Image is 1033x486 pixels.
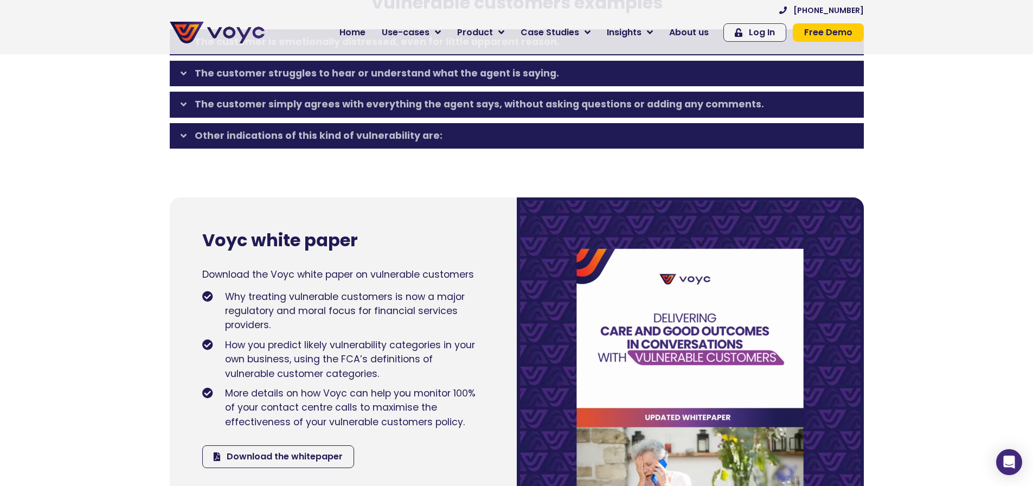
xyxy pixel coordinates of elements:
a: Other indications of this kind of vulnerability are: [195,129,442,142]
div: Other indications of this kind of vulnerability are: [170,123,864,149]
a: The customer struggles to hear or understand what the agent is saying. [195,67,559,80]
span: How you predict likely vulnerability categories in your own business, using the FCA’s definitions... [222,338,484,381]
a: [PHONE_NUMBER] [779,7,864,14]
span: Insights [607,26,641,39]
span: Product [457,26,493,39]
a: Use-cases [374,22,449,43]
span: More details on how Voyc can help you monitor 100% of your contact centre calls to maximise the e... [222,386,484,429]
h2: Voyc white paper [202,230,484,251]
div: The customer struggles to hear or understand what the agent is saying. [170,61,864,87]
span: Case Studies [521,26,579,39]
a: Product [449,22,512,43]
span: [PHONE_NUMBER] [793,7,864,14]
a: Log In [723,23,786,42]
span: Why treating vulnerable customers is now a major regulatory and moral focus for financial service... [222,290,484,332]
a: Case Studies [512,22,599,43]
div: The customer simply agrees with everything the agent says, without asking questions or adding any... [170,92,864,118]
span: Job title [144,88,181,100]
a: About us [661,22,717,43]
p: Download the Voyc white paper on vulnerable customers [202,267,484,282]
div: Open Intercom Messenger [996,449,1022,475]
a: Home [331,22,374,43]
a: Download the whitepaper [202,445,354,468]
span: Download the whitepaper [227,450,343,463]
span: About us [669,26,709,39]
a: The customer simply agrees with everything the agent says, without asking questions or adding any... [195,98,764,111]
span: Use-cases [382,26,429,39]
a: Free Demo [793,23,864,42]
span: Home [339,26,365,39]
a: Insights [599,22,661,43]
span: Log In [749,28,775,37]
span: Phone [144,43,171,56]
img: voyc-full-logo [170,22,265,43]
span: Free Demo [804,28,852,37]
a: Privacy Policy [223,226,274,236]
